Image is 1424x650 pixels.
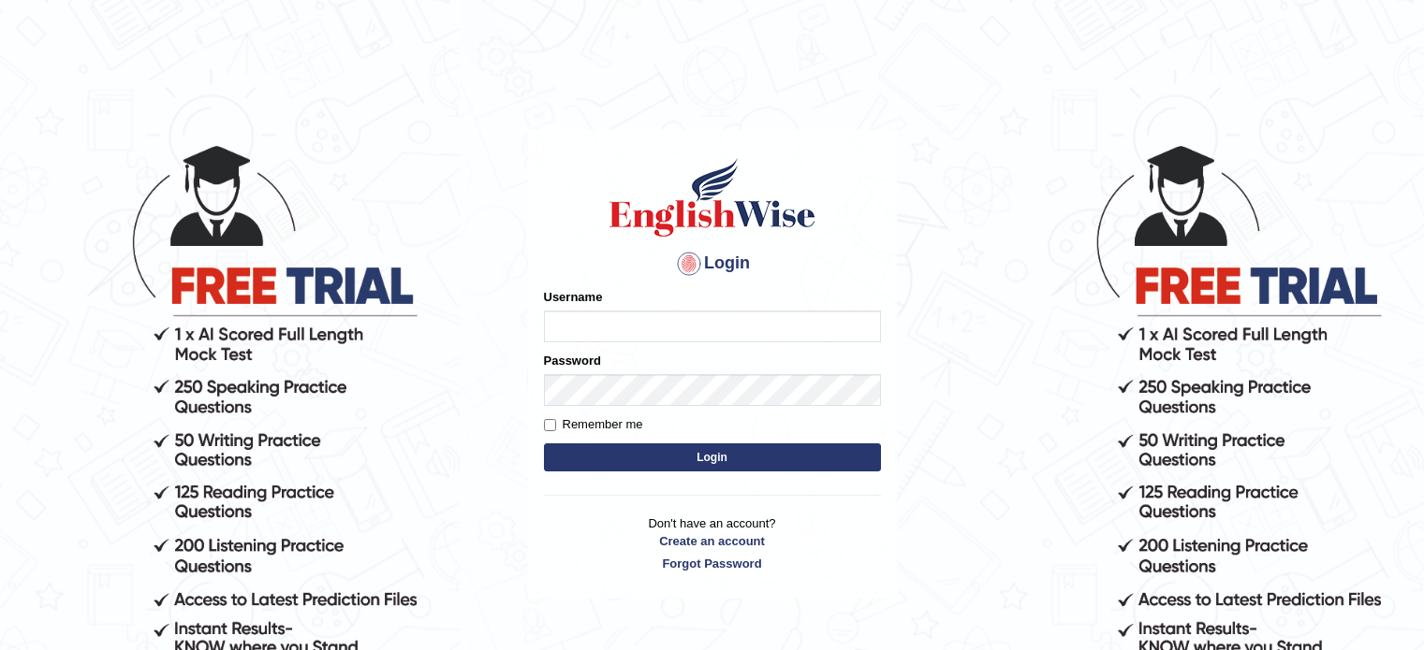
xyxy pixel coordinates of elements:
label: Remember me [544,415,643,434]
label: Username [544,288,603,306]
a: Create an account [544,532,881,550]
a: Forgot Password [544,555,881,572]
img: Logo of English Wise sign in for intelligent practice with AI [606,155,819,239]
input: Remember me [544,419,556,431]
h4: Login [544,249,881,279]
button: Login [544,443,881,471]
label: Password [544,352,601,369]
p: Don't have an account? [544,514,881,572]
